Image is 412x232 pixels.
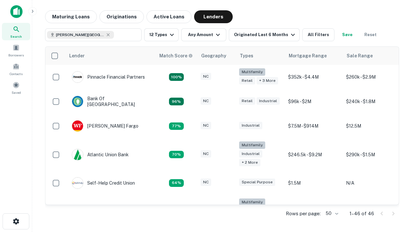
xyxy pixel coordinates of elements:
span: [PERSON_NAME][GEOGRAPHIC_DATA], [GEOGRAPHIC_DATA] [56,32,104,38]
div: Self-help Credit Union [72,177,135,189]
td: $225.3k - $21M [285,195,343,228]
th: Sale Range [343,47,401,65]
div: Bank Of [GEOGRAPHIC_DATA] [72,96,149,107]
td: $290k - $1.5M [343,138,401,171]
button: Active Loans [146,10,192,23]
div: Matching Properties: 12, hasApolloMatch: undefined [169,122,184,130]
div: Special Purpose [239,179,275,186]
button: Save your search to get updates of matches that match your search criteria. [337,28,358,41]
div: + 3 more [257,77,278,84]
div: Sale Range [347,52,373,60]
div: + 2 more [239,159,260,166]
div: NC [201,122,211,129]
p: 1–46 of 46 [350,210,374,217]
div: NC [201,150,211,158]
button: Reset [360,28,381,41]
div: [PERSON_NAME] Fargo [72,120,138,132]
div: NC [201,73,211,80]
span: Saved [12,90,21,95]
div: Originated Last 6 Months [234,31,297,39]
th: Capitalize uses an advanced AI algorithm to match your search with the best lender. The match sco... [155,47,197,65]
td: N/A [343,171,401,195]
p: Rows per page: [286,210,321,217]
div: Matching Properties: 28, hasApolloMatch: undefined [169,73,184,81]
button: Maturing Loans [45,10,97,23]
div: Matching Properties: 10, hasApolloMatch: undefined [169,179,184,187]
div: Industrial [257,97,280,105]
div: Industrial [239,122,262,129]
iframe: Chat Widget [380,180,412,211]
img: picture [72,121,83,131]
div: Matching Properties: 11, hasApolloMatch: undefined [169,151,184,159]
div: Pinnacle Financial Partners [72,71,145,83]
div: Multifamily [239,141,265,149]
div: Geography [201,52,226,60]
a: Borrowers [2,42,30,59]
span: Search [10,34,22,39]
img: picture [72,149,83,160]
div: Capitalize uses an advanced AI algorithm to match your search with the best lender. The match sco... [159,52,193,59]
td: $1.5M [285,171,343,195]
div: Retail [239,77,255,84]
span: Contacts [10,71,23,76]
div: Lender [69,52,85,60]
a: Contacts [2,60,30,78]
button: Any Amount [181,28,226,41]
button: Originations [99,10,144,23]
div: Multifamily [239,198,265,206]
div: NC [201,179,211,186]
img: picture [72,72,83,82]
div: Matching Properties: 15, hasApolloMatch: undefined [169,98,184,105]
img: capitalize-icon.png [10,5,23,18]
div: Atlantic Union Bank [72,149,129,160]
a: Saved [2,79,30,96]
div: Industrial [239,150,262,158]
button: 12 Types [144,28,179,41]
a: Search [2,23,30,40]
div: 50 [323,209,339,218]
div: NC [201,97,211,105]
div: Mortgage Range [289,52,327,60]
button: Lenders [194,10,233,23]
h6: Match Score [159,52,192,59]
img: picture [72,178,83,188]
td: $96k - $2M [285,89,343,114]
td: $352k - $4.4M [285,65,343,89]
th: Geography [197,47,236,65]
img: picture [72,96,83,107]
th: Types [236,47,285,65]
button: Originated Last 6 Months [229,28,300,41]
div: Retail [239,97,255,105]
button: All Filters [302,28,334,41]
div: Types [240,52,253,60]
td: $246.5k - $9.2M [285,138,343,171]
th: Mortgage Range [285,47,343,65]
td: $7.5M - $914M [285,114,343,138]
td: $12.5M [343,114,401,138]
th: Lender [65,47,155,65]
span: Borrowers [8,53,24,58]
td: $240k - $1.8M [343,89,401,114]
div: Multifamily [239,68,265,76]
td: $260k - $2.9M [343,65,401,89]
td: $265k - $1.1M [343,195,401,228]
